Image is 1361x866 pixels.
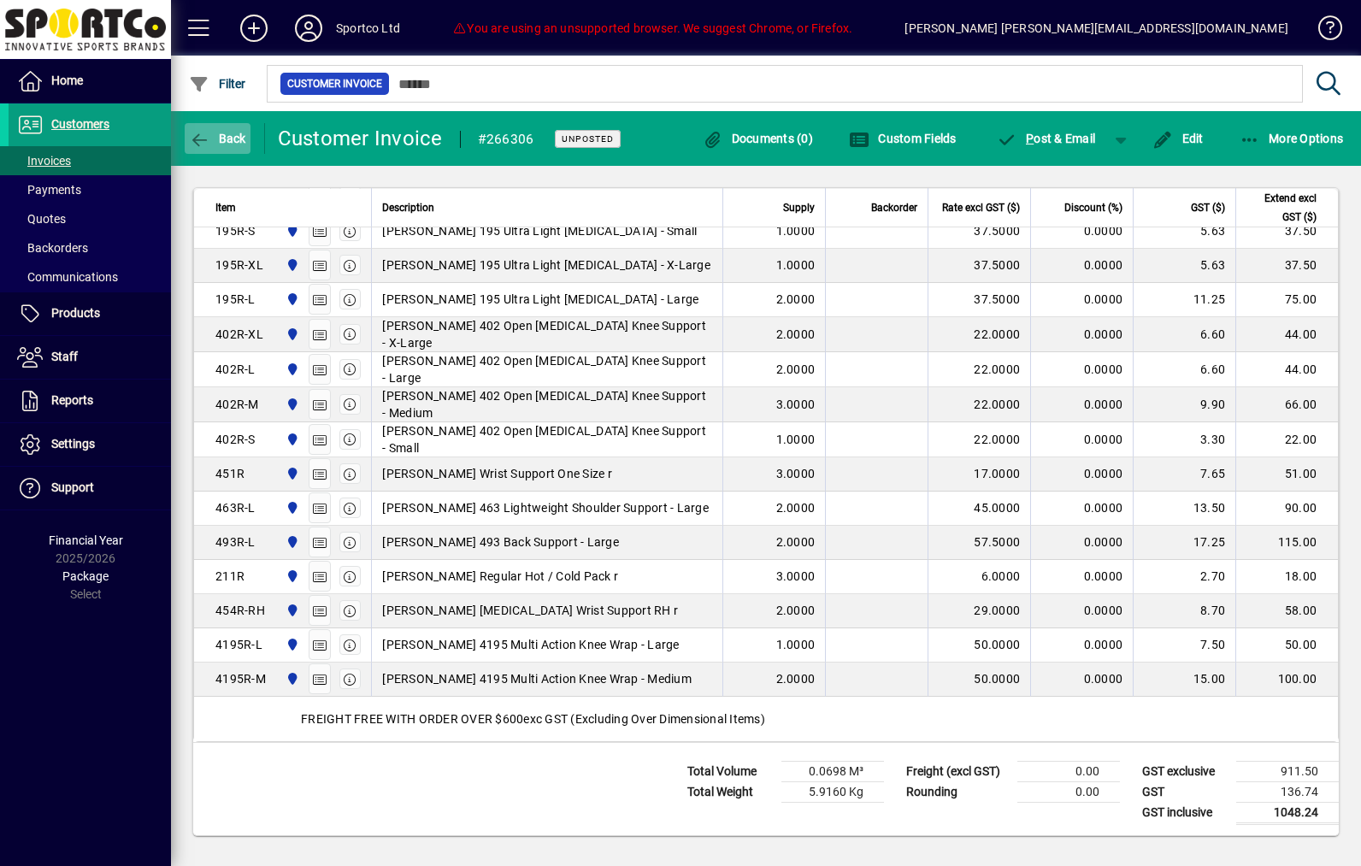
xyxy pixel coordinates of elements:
span: 1.0000 [776,256,816,274]
span: Package [62,569,109,583]
span: Sportco Ltd Warehouse [281,290,301,309]
div: 454R-RH [215,602,265,619]
div: 22.0000 [939,326,1020,343]
a: Products [9,292,171,335]
span: GST ($) [1191,197,1225,216]
a: Reports [9,380,171,422]
span: Sportco Ltd Warehouse [281,567,301,586]
span: 2.0000 [776,499,816,516]
span: [PERSON_NAME] Wrist Support One Size r [382,465,612,482]
span: [PERSON_NAME] 195 Ultra Light [MEDICAL_DATA] - X-Large [382,256,710,274]
span: Backorder [871,197,917,216]
div: 37.5000 [939,222,1020,239]
td: 75.00 [1235,283,1338,317]
td: 7.50 [1133,628,1235,663]
span: Sportco Ltd Warehouse [281,395,301,414]
td: 6.60 [1133,317,1235,352]
td: 100.00 [1235,663,1338,697]
span: Sportco Ltd Warehouse [281,256,301,274]
td: GST exclusive [1134,761,1236,781]
a: Backorders [9,233,171,262]
span: Communications [17,270,118,284]
td: 0.0000 [1030,457,1133,492]
span: 1.0000 [776,636,816,653]
span: Sportco Ltd Warehouse [281,325,301,344]
td: 911.50 [1236,761,1339,781]
td: 6.60 [1133,352,1235,387]
span: Item [215,197,236,216]
span: 2.0000 [776,291,816,308]
td: 22.00 [1235,422,1338,457]
span: Sportco Ltd Warehouse [281,464,301,483]
button: Post & Email [988,123,1105,154]
td: 0.00 [1017,761,1120,781]
span: Staff [51,350,78,363]
span: [PERSON_NAME] 402 Open [MEDICAL_DATA] Knee Support - Medium [382,387,712,421]
td: 37.50 [1235,249,1338,283]
td: 0.0000 [1030,422,1133,457]
button: Edit [1148,123,1208,154]
span: Unposted [562,133,614,144]
div: 57.5000 [939,533,1020,551]
div: 22.0000 [939,396,1020,413]
span: Support [51,480,94,494]
td: 90.00 [1235,492,1338,526]
a: Invoices [9,146,171,175]
div: 402R-L [215,361,256,378]
a: Staff [9,336,171,379]
span: [PERSON_NAME] Regular Hot / Cold Pack r [382,568,618,585]
div: 50.0000 [939,670,1020,687]
td: 18.00 [1235,560,1338,594]
span: 2.0000 [776,361,816,378]
span: [PERSON_NAME] 402 Open [MEDICAL_DATA] Knee Support - Small [382,422,712,457]
div: 50.0000 [939,636,1020,653]
span: 2.0000 [776,326,816,343]
span: 2.0000 [776,602,816,619]
div: 22.0000 [939,431,1020,448]
a: Knowledge Base [1305,3,1340,59]
td: 17.25 [1133,526,1235,560]
td: 13.50 [1133,492,1235,526]
span: Invoices [17,154,71,168]
a: Payments [9,175,171,204]
td: 44.00 [1235,352,1338,387]
div: 402R-M [215,396,259,413]
span: Edit [1152,132,1204,145]
button: Filter [185,68,250,99]
td: 0.0000 [1030,283,1133,317]
td: 37.50 [1235,215,1338,249]
span: ost & Email [997,132,1096,145]
button: Custom Fields [845,123,961,154]
td: 15.00 [1133,663,1235,697]
button: Back [185,123,250,154]
td: 0.0000 [1030,628,1133,663]
a: Communications [9,262,171,292]
span: P [1026,132,1034,145]
app-page-header-button: Back [171,123,265,154]
td: 0.0000 [1030,560,1133,594]
span: 1.0000 [776,222,816,239]
span: [PERSON_NAME] 195 Ultra Light [MEDICAL_DATA] - Large [382,291,698,308]
td: 8.70 [1133,594,1235,628]
td: 44.00 [1235,317,1338,352]
span: [PERSON_NAME] 402 Open [MEDICAL_DATA] Knee Support - Large [382,352,712,386]
span: 3.0000 [776,465,816,482]
button: More Options [1235,123,1348,154]
div: 17.0000 [939,465,1020,482]
div: 37.5000 [939,256,1020,274]
div: 195R-S [215,222,256,239]
td: 5.63 [1133,249,1235,283]
td: 0.0000 [1030,215,1133,249]
td: Rounding [898,781,1017,802]
span: [PERSON_NAME] 4195 Multi Action Knee Wrap - Large [382,636,679,653]
td: 9.90 [1133,387,1235,422]
div: 195R-L [215,291,256,308]
div: 45.0000 [939,499,1020,516]
span: [PERSON_NAME] 195 Ultra Light [MEDICAL_DATA] - Small [382,222,697,239]
span: Description [382,197,434,216]
td: 5.9160 Kg [781,781,884,802]
div: 402R-XL [215,326,263,343]
td: 2.70 [1133,560,1235,594]
div: [PERSON_NAME] [PERSON_NAME][EMAIL_ADDRESS][DOMAIN_NAME] [904,15,1288,42]
td: 51.00 [1235,457,1338,492]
